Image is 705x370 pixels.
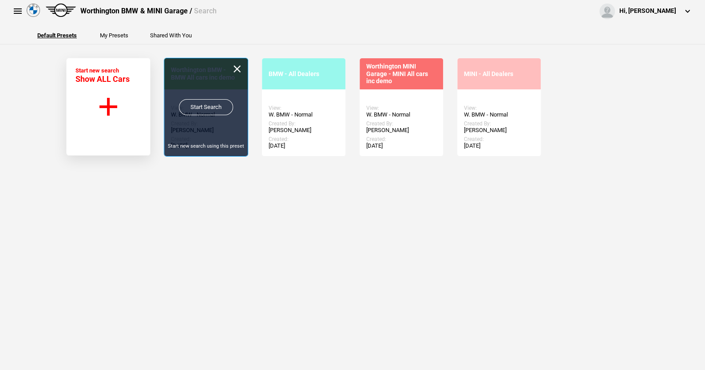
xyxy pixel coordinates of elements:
span: Search [194,7,216,15]
img: bmw.png [27,4,40,17]
button: Shared With You [150,32,192,38]
div: [DATE] [269,142,339,149]
div: Created By: [366,121,436,127]
div: Created By: [269,121,339,127]
div: Created: [269,136,339,142]
div: W. BMW - Normal [269,111,339,118]
div: MINI - All Dealers [464,70,534,78]
button: My Presets [100,32,128,38]
button: Default Presets [37,32,77,38]
div: [PERSON_NAME] [366,127,436,134]
span: Show ALL Cars [75,74,130,84]
div: Created By: [464,121,534,127]
div: [PERSON_NAME] [464,127,534,134]
div: [DATE] [464,142,534,149]
img: mini.png [46,4,76,17]
a: Start Search [179,99,233,115]
div: Start new search [75,67,130,84]
div: View: [366,105,436,111]
div: W. BMW - Normal [464,111,534,118]
div: Worthington MINI Garage - MINI All cars inc demo [366,63,436,85]
div: Start new search using this preset [164,143,248,149]
button: Start new search Show ALL Cars [66,58,151,156]
div: [PERSON_NAME] [269,127,339,134]
div: [DATE] [366,142,436,149]
div: W. BMW - Normal [366,111,436,118]
div: View: [269,105,339,111]
div: BMW - All Dealers [269,70,339,78]
div: Hi, [PERSON_NAME] [619,7,676,16]
div: Created: [464,136,534,142]
div: Created: [366,136,436,142]
div: Worthington BMW & MINI Garage / [80,6,216,16]
div: View: [464,105,534,111]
